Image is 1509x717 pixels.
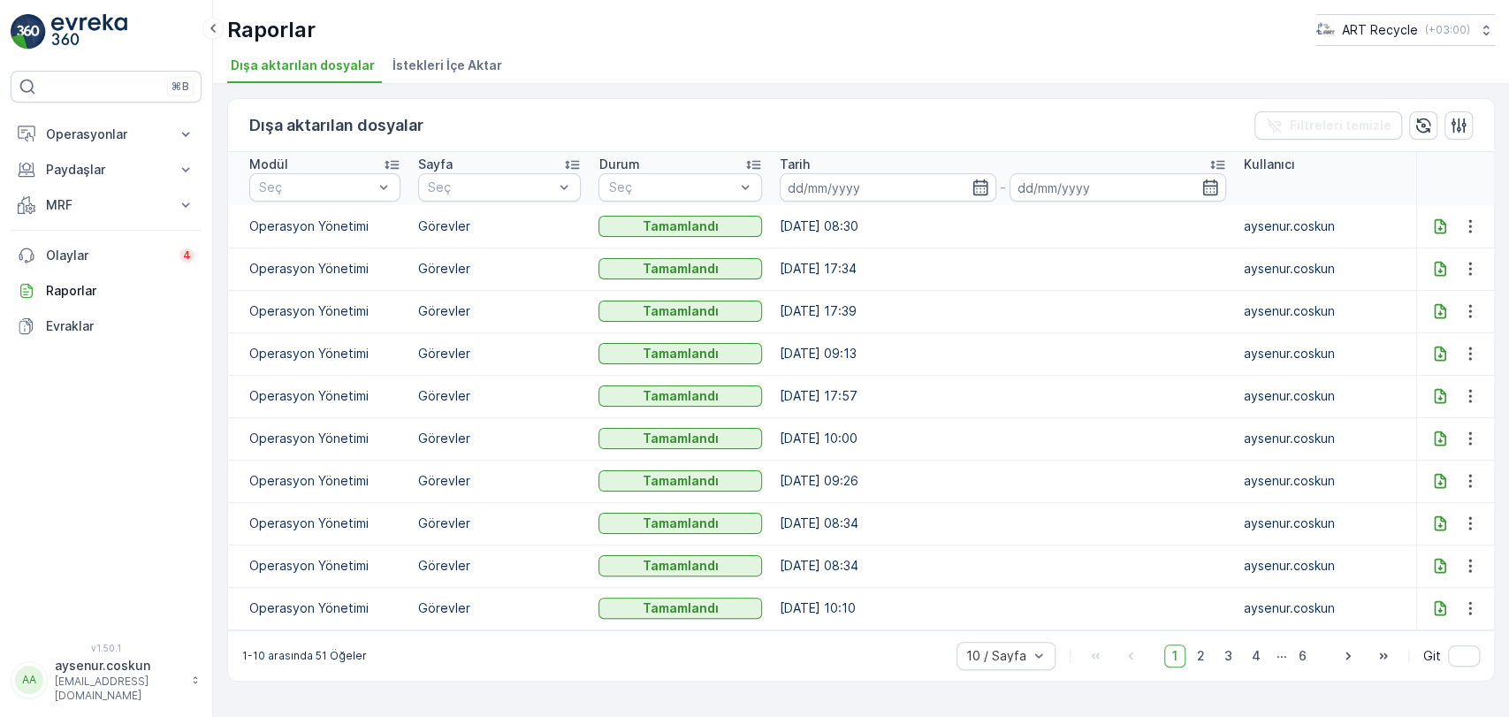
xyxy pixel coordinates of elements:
[11,309,202,344] a: Evraklar
[46,282,194,300] p: Raporlar
[259,179,373,196] p: Seç
[1244,387,1407,405] p: aysenur.coskun
[249,430,400,447] p: Operasyon Yönetimi
[46,126,166,143] p: Operasyonlar
[608,179,735,196] p: Seç
[1244,156,1295,173] p: Kullanıcı
[643,599,719,617] p: Tamamlandı
[11,643,202,653] span: v 1.50.1
[643,345,719,362] p: Tamamlandı
[1342,21,1418,39] p: ART Recycle
[771,332,1235,375] td: [DATE] 09:13
[55,675,182,703] p: [EMAIL_ADDRESS][DOMAIN_NAME]
[771,248,1235,290] td: [DATE] 17:34
[1010,173,1226,202] input: dd/mm/yyyy
[418,557,582,575] p: Görevler
[231,57,375,74] span: Dışa aktarılan dosyalar
[11,238,202,273] a: Olaylar4
[418,260,582,278] p: Görevler
[598,470,762,492] button: Tamamlandı
[11,117,202,152] button: Operasyonlar
[598,343,762,364] button: Tamamlandı
[249,260,400,278] p: Operasyon Yönetimi
[598,385,762,407] button: Tamamlandı
[249,557,400,575] p: Operasyon Yönetimi
[418,472,582,490] p: Görevler
[418,515,582,532] p: Görevler
[771,545,1235,587] td: [DATE] 08:34
[242,649,367,663] p: 1-10 arasında 51 Öğeler
[1244,645,1269,667] span: 4
[771,502,1235,545] td: [DATE] 08:34
[1425,23,1470,37] p: ( +03:00 )
[418,302,582,320] p: Görevler
[249,472,400,490] p: Operasyon Yönetimi
[598,513,762,534] button: Tamamlandı
[11,657,202,703] button: AAaysenur.coskun[EMAIL_ADDRESS][DOMAIN_NAME]
[771,375,1235,417] td: [DATE] 17:57
[418,217,582,235] p: Görevler
[598,216,762,237] button: Tamamlandı
[1244,599,1407,617] p: aysenur.coskun
[1290,117,1391,134] p: Filtreleri temizle
[171,80,189,94] p: ⌘B
[249,217,400,235] p: Operasyon Yönetimi
[418,599,582,617] p: Görevler
[1315,20,1335,40] img: image_23.png
[1216,645,1240,667] span: 3
[1315,14,1495,46] button: ART Recycle(+03:00)
[771,460,1235,502] td: [DATE] 09:26
[249,599,400,617] p: Operasyon Yönetimi
[15,666,43,694] div: AA
[1164,645,1185,667] span: 1
[643,302,719,320] p: Tamamlandı
[11,14,46,50] img: logo
[643,557,719,575] p: Tamamlandı
[1244,557,1407,575] p: aysenur.coskun
[249,302,400,320] p: Operasyon Yönetimi
[392,57,502,74] span: İstekleri İçe Aktar
[418,345,582,362] p: Görevler
[11,187,202,223] button: MRF
[598,555,762,576] button: Tamamlandı
[1254,111,1402,140] button: Filtreleri temizle
[643,472,719,490] p: Tamamlandı
[643,430,719,447] p: Tamamlandı
[46,161,166,179] p: Paydaşlar
[249,387,400,405] p: Operasyon Yönetimi
[55,657,182,675] p: aysenur.coskun
[643,387,719,405] p: Tamamlandı
[771,417,1235,460] td: [DATE] 10:00
[771,205,1235,248] td: [DATE] 08:30
[1000,177,1006,198] p: -
[1189,645,1213,667] span: 2
[1423,647,1441,665] span: Git
[771,587,1235,629] td: [DATE] 10:10
[598,156,639,173] p: Durum
[46,317,194,335] p: Evraklar
[1277,645,1287,667] p: ...
[249,113,423,138] p: Dışa aktarılan dosyalar
[1244,345,1407,362] p: aysenur.coskun
[428,179,554,196] p: Seç
[51,14,127,50] img: logo_light-DOdMpM7g.png
[643,217,719,235] p: Tamamlandı
[598,301,762,322] button: Tamamlandı
[643,515,719,532] p: Tamamlandı
[1244,515,1407,532] p: aysenur.coskun
[1291,645,1315,667] span: 6
[1244,430,1407,447] p: aysenur.coskun
[227,16,316,44] p: Raporlar
[780,173,996,202] input: dd/mm/yyyy
[46,196,166,214] p: MRF
[598,258,762,279] button: Tamamlandı
[598,428,762,449] button: Tamamlandı
[598,598,762,619] button: Tamamlandı
[771,290,1235,332] td: [DATE] 17:39
[11,273,202,309] a: Raporlar
[249,515,400,532] p: Operasyon Yönetimi
[1244,472,1407,490] p: aysenur.coskun
[249,345,400,362] p: Operasyon Yönetimi
[418,387,582,405] p: Görevler
[11,152,202,187] button: Paydaşlar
